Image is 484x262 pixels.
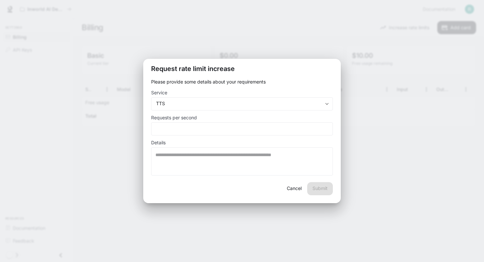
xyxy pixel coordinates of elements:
[151,79,333,85] p: Please provide some details about your requirements
[151,100,333,107] div: TTS
[283,182,305,195] button: Cancel
[151,140,166,145] p: Details
[151,115,197,120] p: Requests per second
[151,90,167,95] p: Service
[143,59,341,79] h2: Request rate limit increase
